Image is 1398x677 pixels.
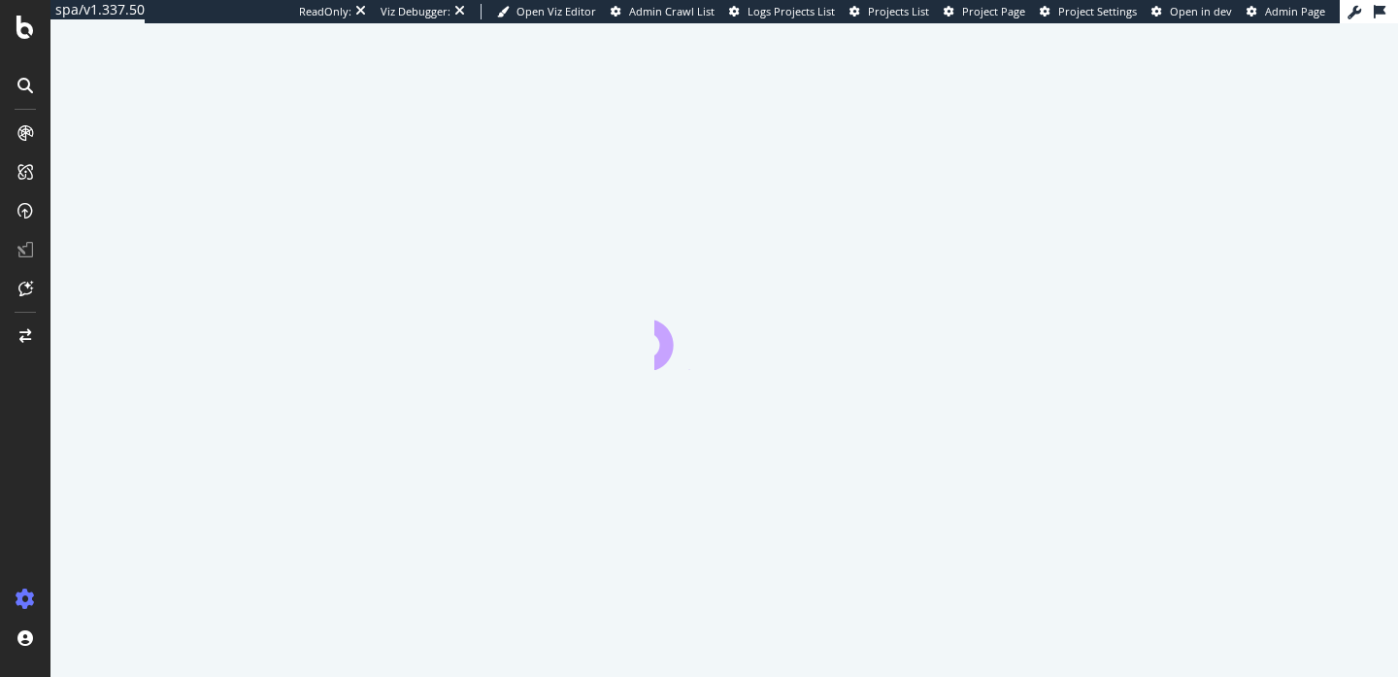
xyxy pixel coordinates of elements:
span: Admin Crawl List [629,4,715,18]
a: Open Viz Editor [497,4,596,19]
span: Open in dev [1170,4,1232,18]
a: Admin Crawl List [611,4,715,19]
a: Logs Projects List [729,4,835,19]
span: Admin Page [1265,4,1325,18]
a: Projects List [849,4,929,19]
a: Project Page [944,4,1025,19]
div: Viz Debugger: [381,4,450,19]
a: Admin Page [1247,4,1325,19]
div: animation [654,300,794,370]
span: Logs Projects List [748,4,835,18]
span: Project Page [962,4,1025,18]
a: Project Settings [1040,4,1137,19]
span: Open Viz Editor [516,4,596,18]
span: Project Settings [1058,4,1137,18]
span: Projects List [868,4,929,18]
a: Open in dev [1151,4,1232,19]
div: ReadOnly: [299,4,351,19]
